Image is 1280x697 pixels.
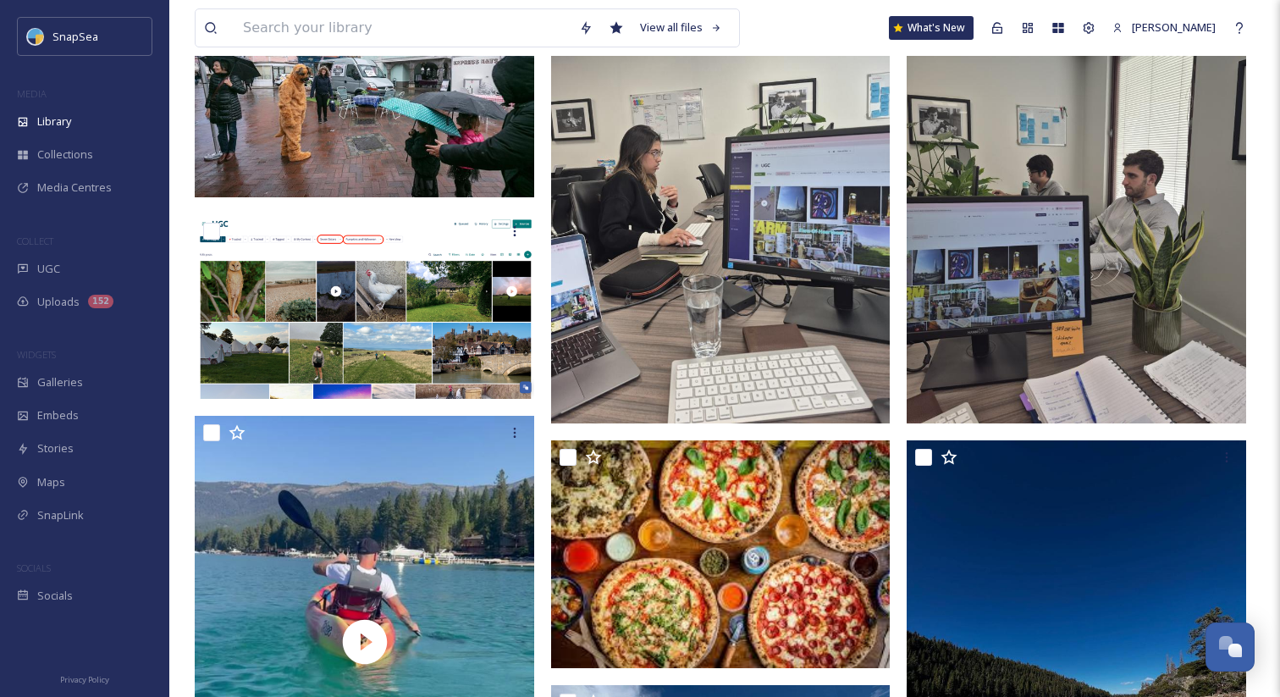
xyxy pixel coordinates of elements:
[17,87,47,100] span: MEDIA
[37,261,60,277] span: UGC
[37,294,80,310] span: Uploads
[37,474,65,490] span: Maps
[234,9,571,47] input: Search your library
[1206,622,1255,672] button: Open Chat
[17,348,56,361] span: WIDGETS
[37,180,112,196] span: Media Centres
[17,561,51,574] span: SOCIALS
[37,113,71,130] span: Library
[37,440,74,456] span: Stories
[889,16,974,40] a: What's New
[37,507,84,523] span: SnapLink
[60,674,109,685] span: Privacy Policy
[17,235,53,247] span: COLLECT
[60,668,109,689] a: Privacy Policy
[27,28,44,45] img: snapsea-logo.png
[37,147,93,163] span: Collections
[52,29,98,44] span: SnapSea
[1104,11,1224,44] a: [PERSON_NAME]
[551,440,891,668] img: download (2).jpeg
[195,213,534,398] img: New Views.png
[37,407,79,423] span: Embeds
[1132,19,1216,35] span: [PERSON_NAME]
[37,374,83,390] span: Galleries
[632,11,731,44] a: View all files
[37,588,73,604] span: Socials
[88,295,113,308] div: 152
